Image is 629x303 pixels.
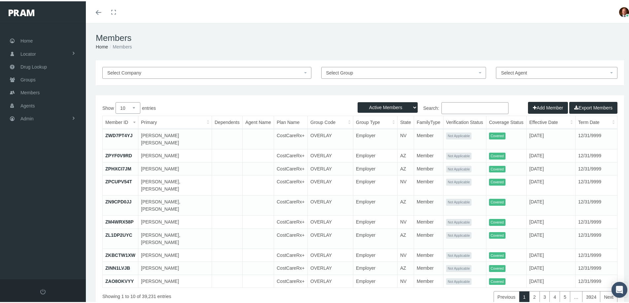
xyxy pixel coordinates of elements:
[105,132,132,137] a: ZWD7PT4YJ
[274,174,308,194] td: CostCareRx+
[446,277,472,284] span: Not Applicable
[274,161,308,174] td: CostCareRx+
[353,247,398,260] td: Employer
[96,32,624,42] h1: Members
[105,264,130,269] a: ZINN1LVJB
[446,177,472,184] span: Not Applicable
[108,42,132,49] li: Members
[353,273,398,286] td: Employer
[414,273,443,286] td: Member
[576,115,617,128] th: Term Date: activate to sort column ascending
[308,128,353,148] td: OVERLAY
[576,214,617,227] td: 12/31/9999
[308,148,353,161] td: OVERLAY
[274,148,308,161] td: CostCareRx+
[308,260,353,274] td: OVERLAY
[576,227,617,247] td: 12/31/9999
[501,69,527,74] span: Select Agent
[414,128,443,148] td: Member
[353,115,398,128] th: Group Type: activate to sort column ascending
[353,161,398,174] td: Employer
[560,290,570,302] a: 5
[529,290,540,302] a: 2
[105,277,134,283] a: ZAO8OKVYY
[138,214,212,227] td: [PERSON_NAME]
[105,231,132,236] a: ZL1DP2UYC
[398,194,414,214] td: AZ
[486,115,527,128] th: Coverage Status
[582,290,600,302] a: 3924
[116,101,140,112] select: Showentries
[443,115,486,128] th: Verification Status
[20,59,47,72] span: Drug Lookup
[527,214,576,227] td: [DATE]
[489,177,506,184] span: Covered
[353,128,398,148] td: Employer
[414,227,443,247] td: Member
[494,290,519,302] a: Previous
[527,194,576,214] td: [DATE]
[398,128,414,148] td: NV
[489,151,506,158] span: Covered
[446,251,472,258] span: Not Applicable
[489,197,506,204] span: Covered
[353,214,398,227] td: Employer
[398,273,414,286] td: NV
[138,128,212,148] td: [PERSON_NAME] [PERSON_NAME]
[441,101,508,113] input: Search:
[489,231,506,238] span: Covered
[398,174,414,194] td: NV
[308,273,353,286] td: OVERLAY
[274,260,308,274] td: CostCareRx+
[274,194,308,214] td: CostCareRx+
[308,161,353,174] td: OVERLAY
[308,174,353,194] td: OVERLAY
[600,290,617,302] a: Next
[274,273,308,286] td: CostCareRx+
[308,214,353,227] td: OVERLAY
[489,277,506,284] span: Covered
[138,247,212,260] td: [PERSON_NAME]
[527,128,576,148] td: [DATE]
[527,161,576,174] td: [DATE]
[527,227,576,247] td: [DATE]
[138,161,212,174] td: [PERSON_NAME]
[138,174,212,194] td: [PERSON_NAME], [PERSON_NAME]
[360,101,508,113] label: Search:
[489,165,506,171] span: Covered
[103,115,138,128] th: Member ID: activate to sort column ascending
[107,69,141,74] span: Select Company
[489,251,506,258] span: Covered
[105,251,135,257] a: ZKBCTW1XW
[20,111,34,124] span: Admin
[527,260,576,274] td: [DATE]
[576,128,617,148] td: 12/31/9999
[353,148,398,161] td: Employer
[353,194,398,214] td: Employer
[398,260,414,274] td: AZ
[576,194,617,214] td: 12/31/9999
[612,281,627,296] div: Open Intercom Messenger
[576,247,617,260] td: 12/31/9999
[398,148,414,161] td: AZ
[398,247,414,260] td: NV
[446,151,472,158] span: Not Applicable
[398,214,414,227] td: NV
[489,131,506,138] span: Covered
[105,198,131,203] a: ZN9CPD0JJ
[308,227,353,247] td: OVERLAY
[308,247,353,260] td: OVERLAY
[414,174,443,194] td: Member
[20,98,35,111] span: Agents
[105,165,131,170] a: ZPHXCI7JM
[105,218,134,223] a: ZM4WRX58P
[105,152,132,157] a: ZPYF0V9RD
[569,101,617,112] button: Export Members
[414,260,443,274] td: Member
[527,174,576,194] td: [DATE]
[527,247,576,260] td: [DATE]
[576,273,617,286] td: 12/31/9999
[353,227,398,247] td: Employer
[20,46,36,59] span: Locator
[105,178,132,183] a: ZPCUPV54T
